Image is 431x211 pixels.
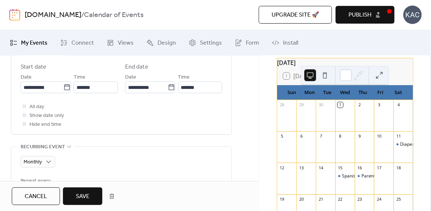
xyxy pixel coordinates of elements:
div: Repeat every [21,177,77,186]
div: 21 [318,197,324,202]
a: Settings [183,33,227,53]
span: Form [246,39,259,48]
button: Cancel [12,187,60,205]
div: 29 [298,102,304,108]
div: Diaper Distribution in Fillmore [393,141,413,148]
div: Fri [372,85,389,100]
div: Spanish Support Group [342,173,389,179]
span: Time [74,73,85,82]
span: Connect [71,39,94,48]
div: 17 [376,165,382,170]
div: KAC [403,6,422,24]
div: 22 [338,197,343,202]
span: Views [118,39,134,48]
img: logo [9,9,20,21]
div: Start date [21,63,46,72]
div: 4 [396,102,401,108]
b: Calendar of Events [84,8,144,22]
div: 20 [298,197,304,202]
span: Recurring event [21,143,65,152]
div: Thu [354,85,371,100]
span: Upgrade site 🚀 [272,11,319,20]
span: Monthly [24,157,42,167]
div: Wed [336,85,354,100]
div: 9 [357,134,363,139]
span: Show date only [29,111,64,120]
span: Save [76,192,89,201]
span: Install [283,39,298,48]
div: 3 [376,102,382,108]
div: 11 [396,134,401,139]
div: 18 [396,165,401,170]
div: 10 [376,134,382,139]
div: Sat [389,85,407,100]
span: Date and time [21,49,58,58]
div: 28 [279,102,285,108]
div: 30 [318,102,324,108]
div: 5 [279,134,285,139]
span: Design [158,39,176,48]
button: Save [63,187,102,205]
div: [DATE] [277,58,413,67]
div: Mon [301,85,318,100]
button: Publish [336,6,395,24]
div: Spanish Support Group [335,173,355,179]
button: Upgrade site 🚀 [259,6,332,24]
div: 12 [279,165,285,170]
span: Hide end time [29,120,61,129]
a: Install [266,33,304,53]
span: Settings [200,39,222,48]
div: Tue [318,85,336,100]
div: 7 [318,134,324,139]
div: 1 [338,102,343,108]
span: Date [21,73,32,82]
div: End date [125,63,148,72]
span: All day [29,103,44,111]
b: / [81,8,84,22]
div: 2 [357,102,363,108]
div: Sun [283,85,301,100]
div: 6 [298,134,304,139]
span: Date [125,73,136,82]
div: 23 [357,197,363,202]
div: 14 [318,165,324,170]
a: Views [101,33,139,53]
div: 19 [279,197,285,202]
span: Cancel [25,192,47,201]
a: Design [141,33,181,53]
span: My Events [21,39,47,48]
span: Publish [349,11,371,20]
div: 24 [376,197,382,202]
a: My Events [4,33,53,53]
div: Parent Support Group - Spanish Speaking [355,173,374,179]
div: 25 [396,197,401,202]
div: 15 [338,165,343,170]
div: 8 [338,134,343,139]
a: Connect [55,33,99,53]
a: [DOMAIN_NAME] [25,8,81,22]
div: 16 [357,165,363,170]
a: Form [229,33,265,53]
span: Time [178,73,190,82]
div: 13 [298,165,304,170]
